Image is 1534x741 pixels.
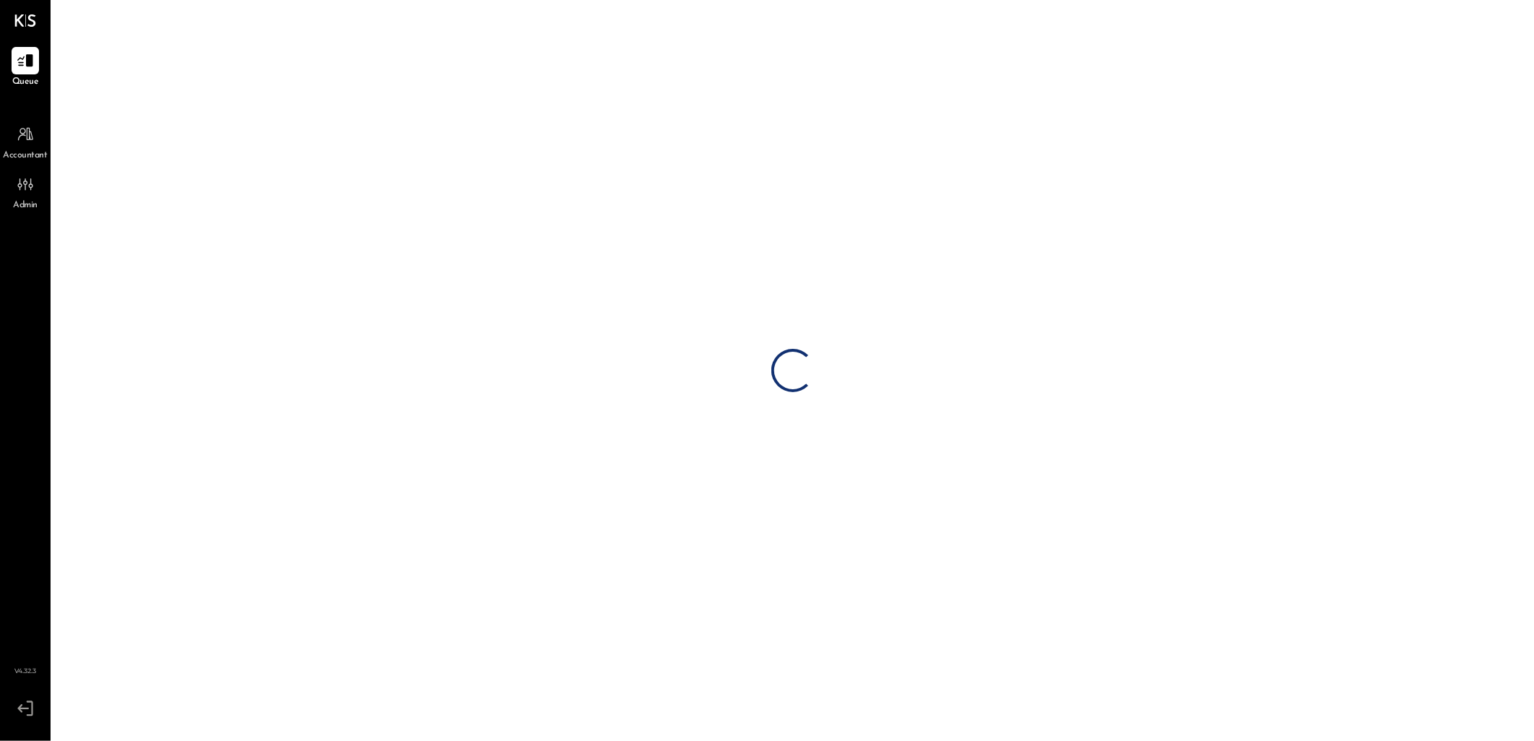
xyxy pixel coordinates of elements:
span: Queue [12,76,39,89]
span: Accountant [4,149,48,162]
span: Admin [13,199,38,212]
a: Admin [1,170,50,212]
a: Accountant [1,121,50,162]
a: Queue [1,47,50,89]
